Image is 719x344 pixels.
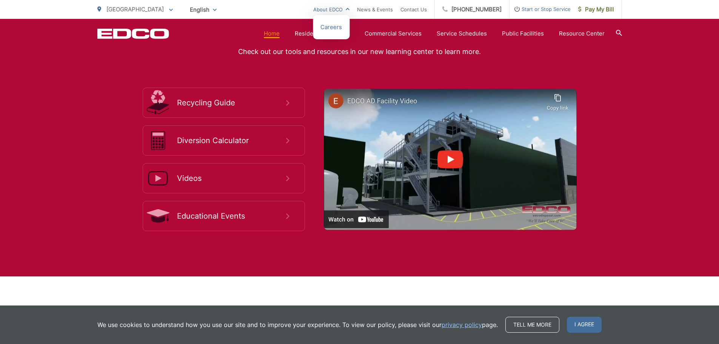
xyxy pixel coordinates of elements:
[400,5,427,14] a: Contact Us
[505,317,559,333] a: Tell me more
[143,201,305,231] a: Educational Events
[578,5,614,14] span: Pay My Bill
[177,211,286,221] span: Educational Events
[184,3,222,16] span: English
[365,29,422,38] a: Commercial Services
[143,163,305,193] a: Videos
[357,5,393,14] a: News & Events
[97,320,498,329] p: We use cookies to understand how you use our site and to improve your experience. To view our pol...
[502,29,544,38] a: Public Facilities
[177,136,286,145] span: Diversion Calculator
[559,29,605,38] a: Resource Center
[97,46,622,57] p: Check out our tools and resources in our new learning center to learn more.
[97,28,169,39] a: EDCD logo. Return to the homepage.
[177,98,286,107] span: Recycling Guide
[177,174,286,183] span: Videos
[143,88,305,118] a: Recycling Guide
[106,6,164,13] span: [GEOGRAPHIC_DATA]
[437,29,487,38] a: Service Schedules
[143,125,305,156] a: Diversion Calculator
[295,29,349,38] a: Residential Services
[442,320,482,329] a: privacy policy
[320,23,342,32] a: Careers
[264,29,280,38] a: Home
[567,317,602,333] span: I agree
[313,5,349,14] a: About EDCO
